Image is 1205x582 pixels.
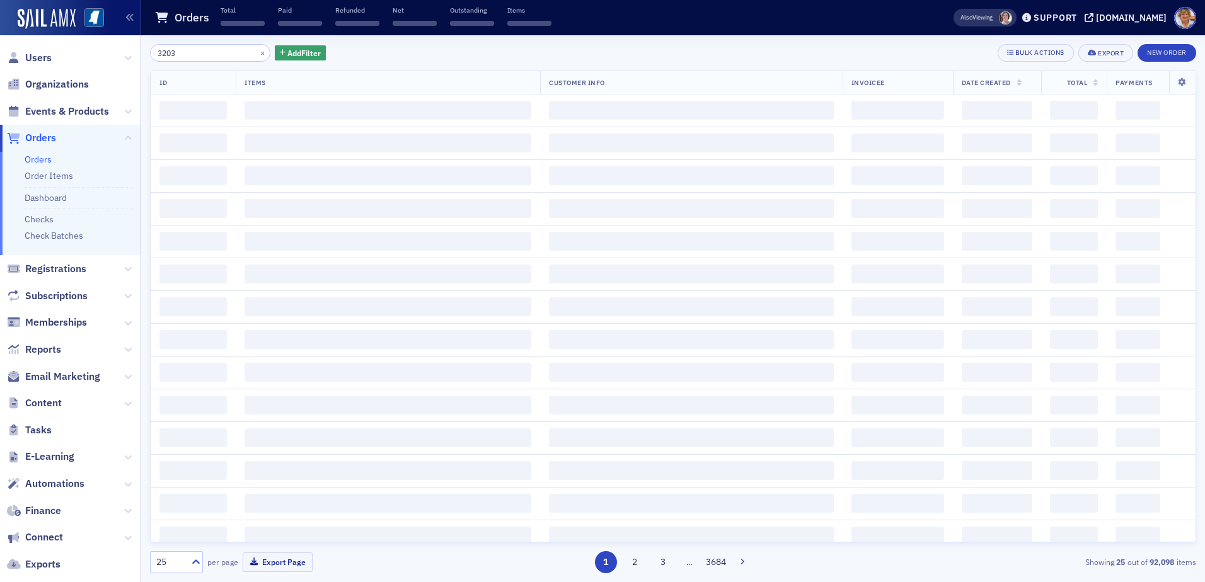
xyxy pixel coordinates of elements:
span: Users [25,51,52,65]
span: Date Created [962,78,1011,87]
p: Paid [278,6,322,14]
span: ‌ [1116,494,1160,513]
a: SailAMX [18,9,76,29]
span: ‌ [1050,527,1098,545]
span: ‌ [1116,101,1160,120]
span: ‌ [245,199,531,218]
div: [DOMAIN_NAME] [1096,12,1167,23]
div: Export [1098,50,1124,57]
a: Registrations [7,262,86,276]
label: per page [207,556,238,568]
button: Export [1078,44,1133,62]
span: ‌ [245,134,531,152]
span: ‌ [507,21,551,26]
span: ‌ [1050,232,1098,251]
span: ‌ [851,232,944,251]
span: ‌ [1050,101,1098,120]
p: Net [393,6,437,14]
span: ID [159,78,167,87]
a: Reports [7,343,61,357]
span: ‌ [1116,461,1160,480]
span: ‌ [159,134,227,152]
span: ‌ [851,428,944,447]
span: ‌ [159,461,227,480]
span: Orders [25,131,56,145]
span: ‌ [1116,428,1160,447]
span: ‌ [159,396,227,414]
p: Items [507,6,551,14]
span: ‌ [245,363,531,382]
div: Also [960,13,972,21]
p: Total [221,6,265,14]
span: ‌ [851,101,944,120]
span: ‌ [221,21,265,26]
span: ‌ [335,21,379,26]
span: ‌ [851,166,944,185]
span: ‌ [962,330,1032,349]
span: ‌ [1116,199,1160,218]
span: ‌ [245,330,531,349]
span: Invoicee [851,78,885,87]
a: Tasks [7,423,52,437]
span: E-Learning [25,450,74,464]
span: Customer Info [549,78,605,87]
span: ‌ [159,166,227,185]
strong: 92,098 [1148,556,1177,568]
span: Total [1067,78,1088,87]
span: ‌ [245,461,531,480]
span: ‌ [549,101,834,120]
span: ‌ [159,297,227,316]
span: ‌ [1116,363,1160,382]
span: ‌ [549,330,834,349]
span: ‌ [1116,134,1160,152]
a: Email Marketing [7,370,100,384]
span: ‌ [1116,166,1160,185]
span: ‌ [851,527,944,545]
span: Events & Products [25,105,109,118]
p: Outstanding [450,6,494,14]
span: ‌ [851,265,944,283]
span: ‌ [159,232,227,251]
span: ‌ [962,428,1032,447]
span: ‌ [962,297,1032,316]
span: ‌ [549,461,834,480]
span: ‌ [962,199,1032,218]
button: 3684 [705,551,727,573]
span: Organizations [25,77,89,91]
span: ‌ [1116,232,1160,251]
span: Add Filter [287,47,321,59]
div: Support [1034,12,1077,23]
div: Showing out of items [856,556,1196,568]
button: [DOMAIN_NAME] [1085,13,1171,22]
span: ‌ [549,428,834,447]
span: Items [245,78,266,87]
button: AddFilter [275,45,326,61]
span: ‌ [1116,297,1160,316]
input: Search… [150,44,270,62]
span: ‌ [549,134,834,152]
span: ‌ [1116,527,1160,545]
a: Memberships [7,316,87,329]
span: ‌ [851,363,944,382]
span: ‌ [1050,265,1098,283]
span: ‌ [1050,330,1098,349]
a: Content [7,396,62,410]
img: SailAMX [84,8,104,28]
span: Payments [1116,78,1152,87]
a: Subscriptions [7,289,88,303]
div: 25 [156,556,184,569]
span: ‌ [450,21,494,26]
span: ‌ [1050,363,1098,382]
span: ‌ [159,527,227,545]
span: ‌ [159,101,227,120]
span: Exports [25,557,61,571]
a: Dashboard [25,192,67,203]
p: Refunded [335,6,379,14]
span: ‌ [549,527,834,545]
a: Orders [7,131,56,145]
span: ‌ [851,199,944,218]
button: 2 [623,551,645,573]
span: ‌ [278,21,322,26]
span: ‌ [159,265,227,283]
a: Automations [7,477,84,491]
